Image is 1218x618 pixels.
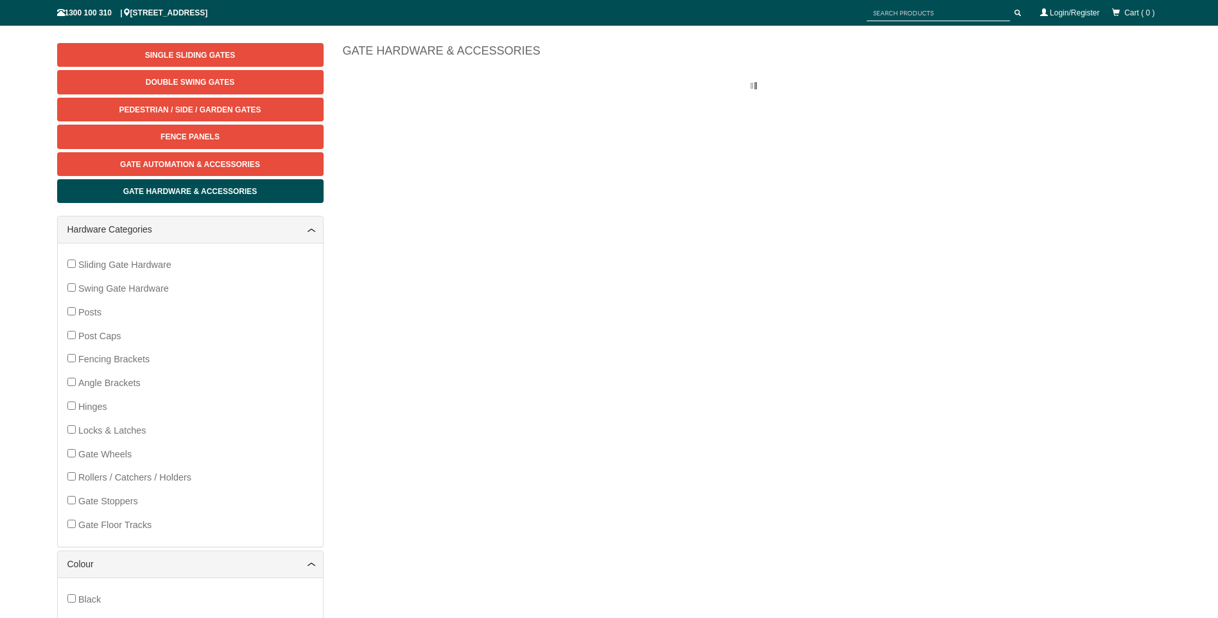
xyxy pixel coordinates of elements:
[78,449,132,459] span: Gate Wheels
[78,594,101,605] span: Black
[961,274,1218,573] iframe: LiveChat chat widget
[867,5,1010,21] input: SEARCH PRODUCTS
[78,354,150,364] span: Fencing Brackets
[78,378,141,388] span: Angle Brackets
[67,223,313,236] a: Hardware Categories
[78,283,169,294] span: Swing Gate Hardware
[57,125,324,148] a: Fence Panels
[78,307,101,317] span: Posts
[145,51,235,60] span: Single Sliding Gates
[161,132,220,141] span: Fence Panels
[78,496,138,506] span: Gate Stoppers
[146,78,234,87] span: Double Swing Gates
[57,43,324,67] a: Single Sliding Gates
[78,260,171,270] span: Sliding Gate Hardware
[67,558,313,571] a: Colour
[78,402,107,412] span: Hinges
[1124,8,1154,17] span: Cart ( 0 )
[1050,8,1099,17] a: Login/Register
[57,70,324,94] a: Double Swing Gates
[57,8,208,17] span: 1300 100 310 | [STREET_ADDRESS]
[57,179,324,203] a: Gate Hardware & Accessories
[747,82,757,89] img: please_wait.gif
[78,520,152,530] span: Gate Floor Tracks
[78,472,191,482] span: Rollers / Catchers / Holders
[78,425,146,436] span: Locks & Latches
[120,160,260,169] span: Gate Automation & Accessories
[123,187,257,196] span: Gate Hardware & Accessories
[343,43,1161,66] h1: Gate Hardware & Accessories
[57,98,324,121] a: Pedestrian / Side / Garden Gates
[119,105,261,114] span: Pedestrian / Side / Garden Gates
[57,152,324,176] a: Gate Automation & Accessories
[78,331,121,341] span: Post Caps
